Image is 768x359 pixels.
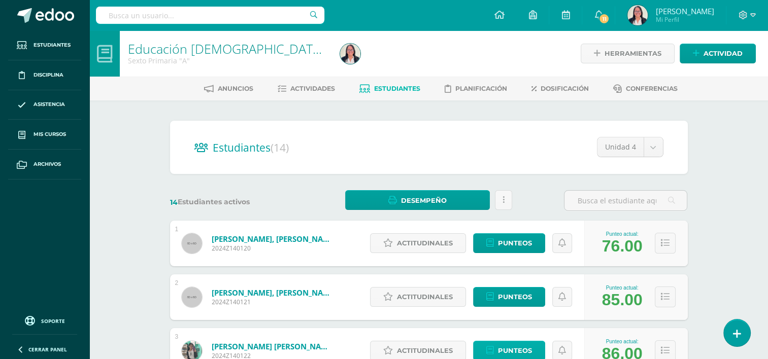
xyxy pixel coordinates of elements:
[564,191,687,210] input: Busca el estudiante aquí...
[704,44,743,63] span: Actividad
[370,233,466,253] a: Actitudinales
[370,287,466,307] a: Actitudinales
[397,234,453,253] span: Actitudinales
[359,81,420,97] a: Estudiantes
[626,85,678,92] span: Conferencias
[581,44,675,63] a: Herramientas
[278,81,335,97] a: Actividades
[473,287,545,307] a: Punteos
[655,6,714,16] span: [PERSON_NAME]
[34,160,61,168] span: Archivos
[28,346,67,353] span: Cerrar panel
[605,137,636,157] span: Unidad 4
[271,140,289,155] span: (14)
[182,287,202,307] img: 60x60
[175,226,179,233] div: 1
[182,233,202,254] img: 60x60
[170,198,178,207] span: 14
[96,7,324,24] input: Busca un usuario...
[175,333,179,340] div: 3
[204,81,253,97] a: Anuncios
[8,30,81,60] a: Estudiantes
[498,288,532,306] span: Punteos
[498,234,532,253] span: Punteos
[455,85,507,92] span: Planificación
[401,191,447,210] span: Desempeño
[473,233,545,253] a: Punteos
[445,81,507,97] a: Planificación
[541,85,589,92] span: Dosificación
[8,120,81,150] a: Mis cursos
[212,244,333,253] span: 2024Z140120
[34,100,65,109] span: Asistencia
[613,81,678,97] a: Conferencias
[8,60,81,90] a: Disciplina
[128,56,328,65] div: Sexto Primaria 'A'
[655,15,714,24] span: Mi Perfil
[602,291,643,309] div: 85.00
[8,90,81,120] a: Asistencia
[128,40,354,57] a: Educación [DEMOGRAPHIC_DATA] Pri 6
[531,81,589,97] a: Dosificación
[627,5,648,25] img: 574b1d17f96b15b40b404c5a41603441.png
[34,41,71,49] span: Estudiantes
[212,341,333,351] a: [PERSON_NAME] [PERSON_NAME]
[212,234,333,244] a: [PERSON_NAME], [PERSON_NAME]
[602,285,643,291] div: Punteo actual:
[175,279,179,286] div: 2
[290,85,335,92] span: Actividades
[345,190,490,210] a: Desempeño
[170,197,293,207] label: Estudiantes activos
[12,313,77,327] a: Soporte
[340,44,360,64] img: 574b1d17f96b15b40b404c5a41603441.png
[602,339,643,344] div: Punteo actual:
[680,44,756,63] a: Actividad
[212,288,333,298] a: [PERSON_NAME], [PERSON_NAME]
[34,130,66,138] span: Mis cursos
[218,85,253,92] span: Anuncios
[213,140,289,155] span: Estudiantes
[605,44,661,63] span: Herramientas
[602,231,643,237] div: Punteo actual:
[8,150,81,179] a: Archivos
[128,42,328,56] h1: Educación Cristiana Pri 6
[598,13,610,24] span: 11
[597,137,663,157] a: Unidad 4
[374,85,420,92] span: Estudiantes
[212,298,333,306] span: 2024Z140121
[602,237,643,256] div: 76.00
[397,288,453,306] span: Actitudinales
[41,317,65,325] span: Soporte
[34,71,63,79] span: Disciplina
